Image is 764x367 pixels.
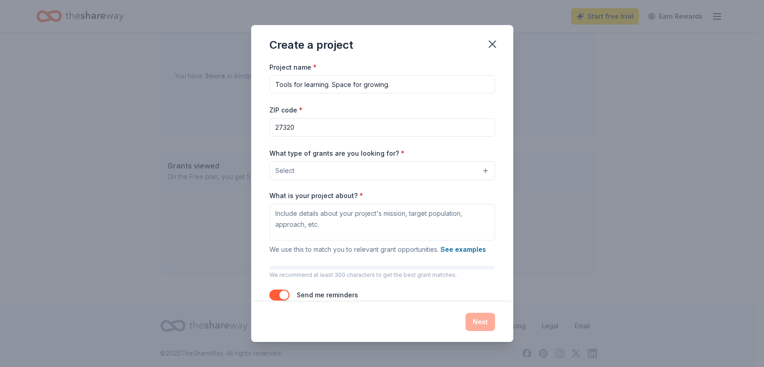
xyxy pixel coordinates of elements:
[269,75,495,93] input: After school program
[269,118,495,137] input: 12345 (U.S. only)
[297,301,446,311] p: Email me reminders of grant application deadlines
[269,63,317,72] label: Project name
[269,149,405,158] label: What type of grants are you looking for?
[297,291,358,299] label: Send me reminders
[269,106,303,115] label: ZIP code
[269,271,495,279] p: We recommend at least 300 characters to get the best grant matches.
[269,245,486,253] span: We use this to match you to relevant grant opportunities.
[275,165,294,176] span: Select
[269,38,353,52] div: Create a project
[269,161,495,180] button: Select
[440,244,486,255] button: See examples
[269,191,363,200] label: What is your project about?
